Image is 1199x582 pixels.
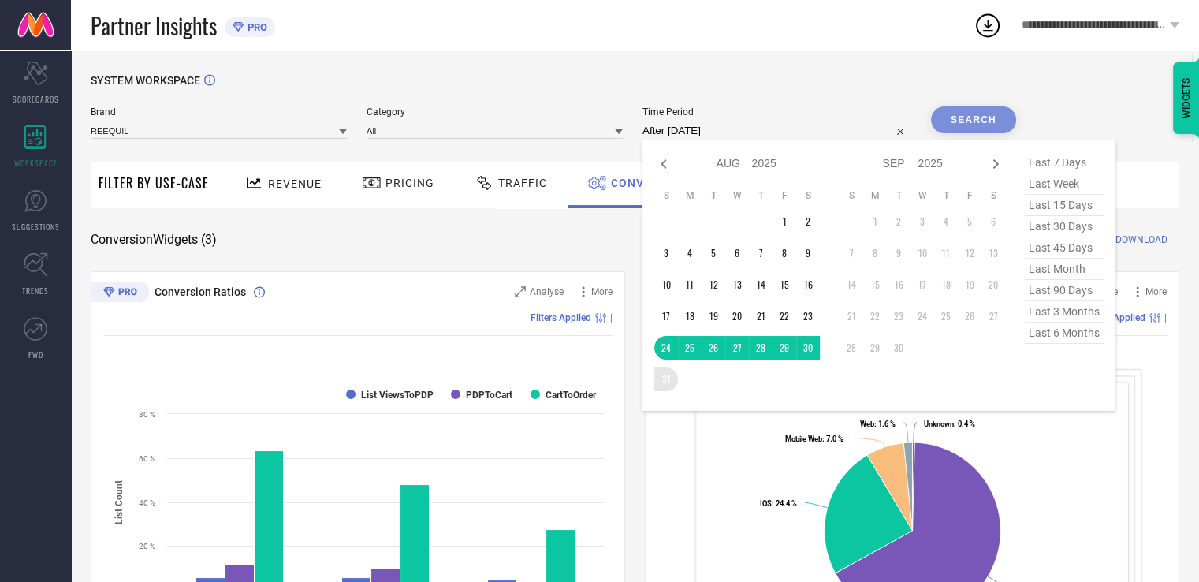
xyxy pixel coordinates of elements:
td: Mon Sep 01 2025 [863,210,887,233]
tspan: Mobile Web [785,435,822,443]
span: Conversion Widgets ( 3 ) [91,232,217,248]
td: Tue Sep 16 2025 [887,273,910,297]
span: last 15 days [1025,195,1104,216]
span: SYSTEM WORKSPACE [91,74,200,87]
td: Tue Aug 19 2025 [702,304,725,328]
td: Fri Sep 05 2025 [958,210,981,233]
div: Next month [986,155,1005,173]
span: last 7 days [1025,152,1104,173]
td: Sat Aug 16 2025 [796,273,820,297]
span: More [1145,286,1167,297]
span: Conversion [611,177,687,189]
td: Mon Aug 25 2025 [678,336,702,360]
td: Sun Aug 31 2025 [654,367,678,391]
span: More [591,286,613,297]
th: Sunday [654,189,678,202]
td: Thu Aug 14 2025 [749,273,773,297]
td: Tue Aug 05 2025 [702,241,725,265]
span: last 45 days [1025,237,1104,259]
span: TRENDS [22,285,49,297]
td: Sat Sep 27 2025 [981,304,1005,328]
th: Friday [958,189,981,202]
td: Thu Aug 21 2025 [749,304,773,328]
span: | [1164,312,1167,323]
td: Fri Aug 08 2025 [773,241,796,265]
td: Sat Aug 30 2025 [796,336,820,360]
td: Fri Aug 01 2025 [773,210,796,233]
td: Mon Aug 11 2025 [678,273,702,297]
span: Partner Insights [91,9,217,42]
th: Saturday [981,189,1005,202]
span: last 3 months [1025,301,1104,323]
text: : 7.0 % [785,435,843,443]
td: Wed Sep 10 2025 [910,241,934,265]
span: last 6 months [1025,323,1104,344]
th: Thursday [749,189,773,202]
td: Tue Sep 02 2025 [887,210,910,233]
input: Select time period [642,121,911,140]
th: Monday [678,189,702,202]
span: last 30 days [1025,216,1104,237]
tspan: Unknown [924,420,954,428]
text: 80 % [139,410,155,419]
td: Sun Sep 28 2025 [840,336,863,360]
span: Conversion Ratios [155,285,246,298]
span: last 90 days [1025,280,1104,301]
text: PDPToCart [466,390,512,401]
div: Open download list [974,11,1002,39]
td: Sun Aug 10 2025 [654,273,678,297]
div: Previous month [654,155,673,173]
td: Mon Aug 18 2025 [678,304,702,328]
td: Wed Aug 06 2025 [725,241,749,265]
td: Tue Aug 26 2025 [702,336,725,360]
td: Wed Aug 27 2025 [725,336,749,360]
span: Revenue [268,177,322,190]
td: Tue Sep 23 2025 [887,304,910,328]
td: Wed Aug 20 2025 [725,304,749,328]
th: Friday [773,189,796,202]
td: Sat Aug 23 2025 [796,304,820,328]
span: Time Period [642,106,911,118]
span: Traffic [498,177,547,189]
td: Thu Aug 28 2025 [749,336,773,360]
th: Wednesday [910,189,934,202]
td: Fri Aug 29 2025 [773,336,796,360]
span: Filters Applied [531,312,591,323]
span: Analyse [530,286,564,297]
td: Sat Aug 09 2025 [796,241,820,265]
td: Sat Sep 20 2025 [981,273,1005,297]
span: | [610,312,613,323]
th: Sunday [840,189,863,202]
td: Sun Sep 14 2025 [840,273,863,297]
text: 60 % [139,454,155,463]
text: : 24.4 % [760,499,797,508]
span: Filter By Use-Case [99,173,209,192]
td: Thu Sep 11 2025 [934,241,958,265]
td: Sat Aug 02 2025 [796,210,820,233]
span: WORKSPACE [14,157,58,169]
td: Sat Sep 13 2025 [981,241,1005,265]
th: Monday [863,189,887,202]
td: Sun Aug 03 2025 [654,241,678,265]
td: Fri Aug 15 2025 [773,273,796,297]
th: Wednesday [725,189,749,202]
td: Wed Aug 13 2025 [725,273,749,297]
td: Tue Sep 09 2025 [887,241,910,265]
svg: Zoom [515,286,526,297]
tspan: IOS [760,499,772,508]
text: : 0.4 % [924,420,975,428]
td: Mon Sep 29 2025 [863,336,887,360]
th: Saturday [796,189,820,202]
th: Tuesday [702,189,725,202]
td: Tue Sep 30 2025 [887,336,910,360]
span: DOWNLOAD [1115,232,1167,248]
td: Thu Sep 04 2025 [934,210,958,233]
span: last month [1025,259,1104,280]
text: : 1.6 % [860,420,896,428]
td: Sun Aug 24 2025 [654,336,678,360]
th: Tuesday [887,189,910,202]
td: Tue Aug 12 2025 [702,273,725,297]
td: Thu Sep 18 2025 [934,273,958,297]
text: List ViewsToPDP [361,390,434,401]
th: Thursday [934,189,958,202]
